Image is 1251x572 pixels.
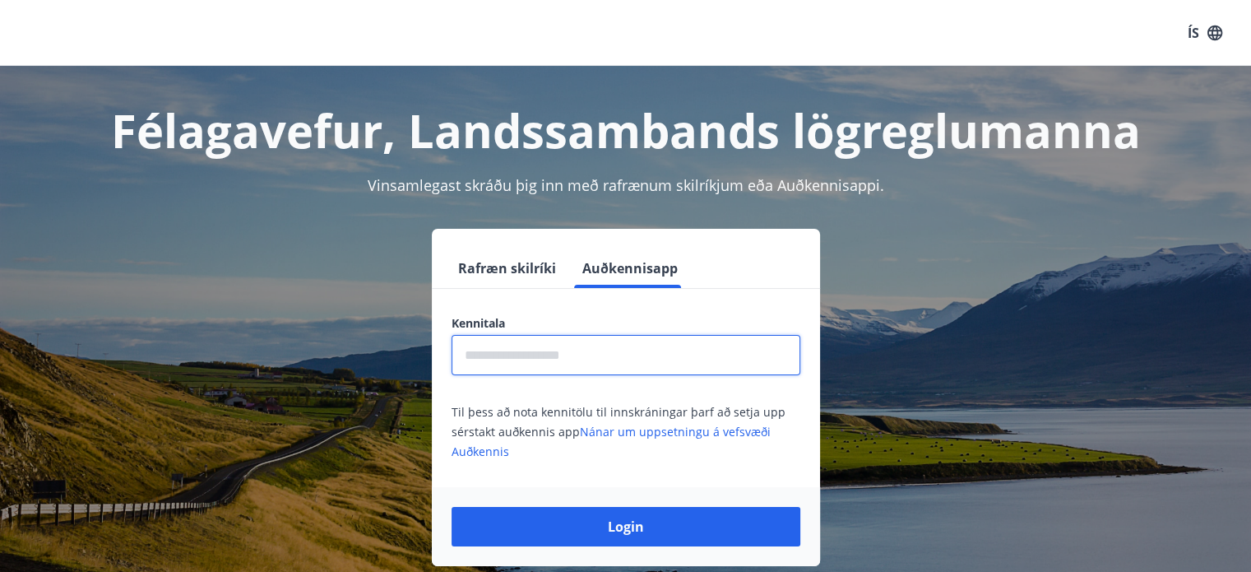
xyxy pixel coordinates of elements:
span: Vinsamlegast skráðu þig inn með rafrænum skilríkjum eða Auðkennisappi. [368,175,884,195]
button: Rafræn skilríki [452,249,563,288]
label: Kennitala [452,315,800,332]
h1: Félagavefur, Landssambands lögreglumanna [53,99,1198,161]
button: Auðkennisapp [576,249,684,288]
a: Nánar um uppsetningu á vefsvæði Auðkennis [452,424,771,459]
button: Login [452,507,800,546]
span: Til þess að nota kennitölu til innskráningar þarf að setja upp sérstakt auðkennis app [452,404,785,459]
button: ÍS [1179,18,1231,48]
